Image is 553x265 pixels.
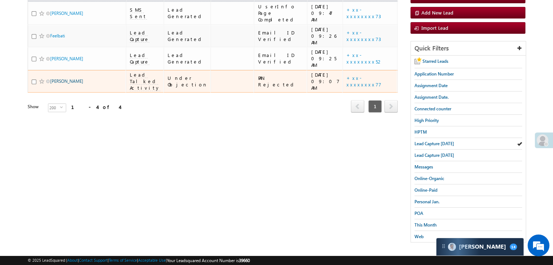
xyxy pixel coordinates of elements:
[9,67,133,202] textarea: Type your message and hit 'Enter'
[258,29,304,42] div: Email ID Verified
[258,52,304,65] div: Email ID Verified
[384,101,398,113] a: next
[414,222,437,228] span: This Month
[60,106,66,109] span: select
[311,72,339,91] div: [DATE] 09:07 AM
[421,25,448,31] span: Import Lead
[50,33,65,38] a: Feelbati
[414,234,424,239] span: Web
[346,52,383,65] a: +xx-xxxxxxxx52
[167,258,250,263] span: Your Leadsquared Account Number is
[384,100,398,113] span: next
[258,3,304,23] div: UserInfo Page Completed
[414,106,451,111] span: Connected counter
[441,243,446,249] img: carter-drag
[48,104,60,112] span: 200
[311,26,339,46] div: [DATE] 09:26 AM
[28,257,250,264] span: © 2025 LeadSquared | | | | |
[414,94,449,100] span: Assignment Date.
[414,199,440,204] span: Personal Jan.
[414,164,433,170] span: Messages
[28,103,42,110] div: Show
[50,11,83,16] a: [PERSON_NAME]
[436,238,524,256] div: carter-dragCarter[PERSON_NAME]14
[67,258,78,262] a: About
[346,29,381,42] a: +xx-xxxxxxxx73
[311,3,339,23] div: [DATE] 09:47 AM
[414,71,454,77] span: Application Number
[422,58,448,64] span: Starred Leads
[38,38,122,48] div: Chat with us now
[71,103,120,111] div: 1 - 4 of 4
[50,78,83,84] a: [PERSON_NAME]
[168,7,208,20] div: Lead Generated
[168,75,208,88] div: Under Objection
[414,176,444,181] span: Online-Organic
[414,187,437,193] span: Online-Paid
[421,9,453,16] span: Add New Lead
[130,52,149,65] span: Lead Capture
[448,243,456,251] img: Carter
[414,152,454,158] span: Lead Capture [DATE]
[414,118,439,123] span: High Priority
[168,29,208,42] div: Lead Generated
[414,83,448,88] span: Assignment Date
[346,7,381,19] a: +xx-xxxxxxxx73
[351,101,364,113] a: prev
[258,75,304,88] div: PAN Rejected
[130,7,147,20] span: SMS Sent
[12,38,31,48] img: d_60004797649_company_0_60004797649
[368,100,382,113] span: 1
[414,129,427,135] span: HPTM
[109,258,137,262] a: Terms of Service
[346,75,381,87] a: +xx-xxxxxxxx77
[119,4,137,21] div: Minimize live chat window
[414,141,454,146] span: Lead Capture [DATE]
[311,49,339,68] div: [DATE] 09:25 AM
[414,211,423,216] span: POA
[510,244,517,250] span: 14
[239,258,250,263] span: 39660
[168,52,208,65] div: Lead Generated
[138,258,166,262] a: Acceptable Use
[130,72,160,91] span: Lead Talked Activity
[79,258,108,262] a: Contact Support
[50,56,83,61] a: [PERSON_NAME]
[130,29,149,42] span: Lead Capture
[411,41,526,56] div: Quick Filters
[351,100,364,113] span: prev
[99,208,132,218] em: Start Chat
